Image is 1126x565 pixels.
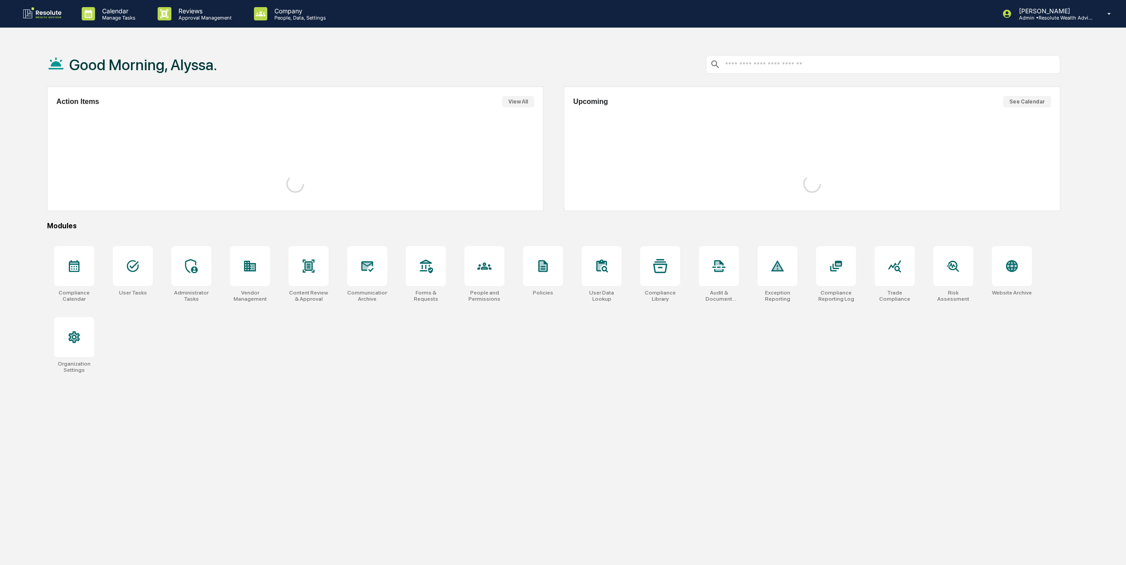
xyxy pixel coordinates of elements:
[171,15,236,21] p: Approval Management
[1003,96,1051,107] button: See Calendar
[992,290,1032,296] div: Website Archive
[69,56,217,74] h1: Good Morning, Alyssa.
[816,290,856,302] div: Compliance Reporting Log
[21,7,64,21] img: logo
[464,290,504,302] div: People and Permissions
[875,290,915,302] div: Trade Compliance
[573,98,608,106] h2: Upcoming
[757,290,797,302] div: Exception Reporting
[1012,15,1094,21] p: Admin • Resolute Wealth Advisor
[171,290,211,302] div: Administrator Tasks
[406,290,446,302] div: Forms & Requests
[1012,7,1094,15] p: [PERSON_NAME]
[502,96,534,107] button: View All
[54,361,94,373] div: Organization Settings
[640,290,680,302] div: Compliance Library
[699,290,739,302] div: Audit & Document Logs
[47,222,1060,230] div: Modules
[267,15,330,21] p: People, Data, Settings
[289,290,329,302] div: Content Review & Approval
[119,290,147,296] div: User Tasks
[171,7,236,15] p: Reviews
[56,98,99,106] h2: Action Items
[95,15,140,21] p: Manage Tasks
[95,7,140,15] p: Calendar
[933,290,973,302] div: Risk Assessment
[347,290,387,302] div: Communications Archive
[267,7,330,15] p: Company
[582,290,622,302] div: User Data Lookup
[230,290,270,302] div: Vendor Management
[54,290,94,302] div: Compliance Calendar
[533,290,553,296] div: Policies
